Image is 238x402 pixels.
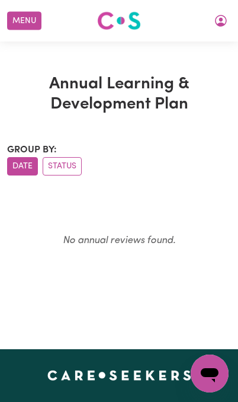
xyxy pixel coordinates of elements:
[208,11,233,31] button: My Account
[7,75,231,114] h1: Annual Learning & Development Plan
[43,157,82,176] button: sort invoices by paid status
[7,12,41,30] button: Menu
[97,10,141,31] img: Careseekers logo
[191,355,229,393] iframe: Button to launch messaging window
[63,235,175,245] em: No annual reviews found.
[47,371,191,380] a: Careseekers home page
[97,7,141,34] a: Careseekers logo
[7,157,38,176] button: sort invoices by date
[7,145,57,155] span: Group by:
